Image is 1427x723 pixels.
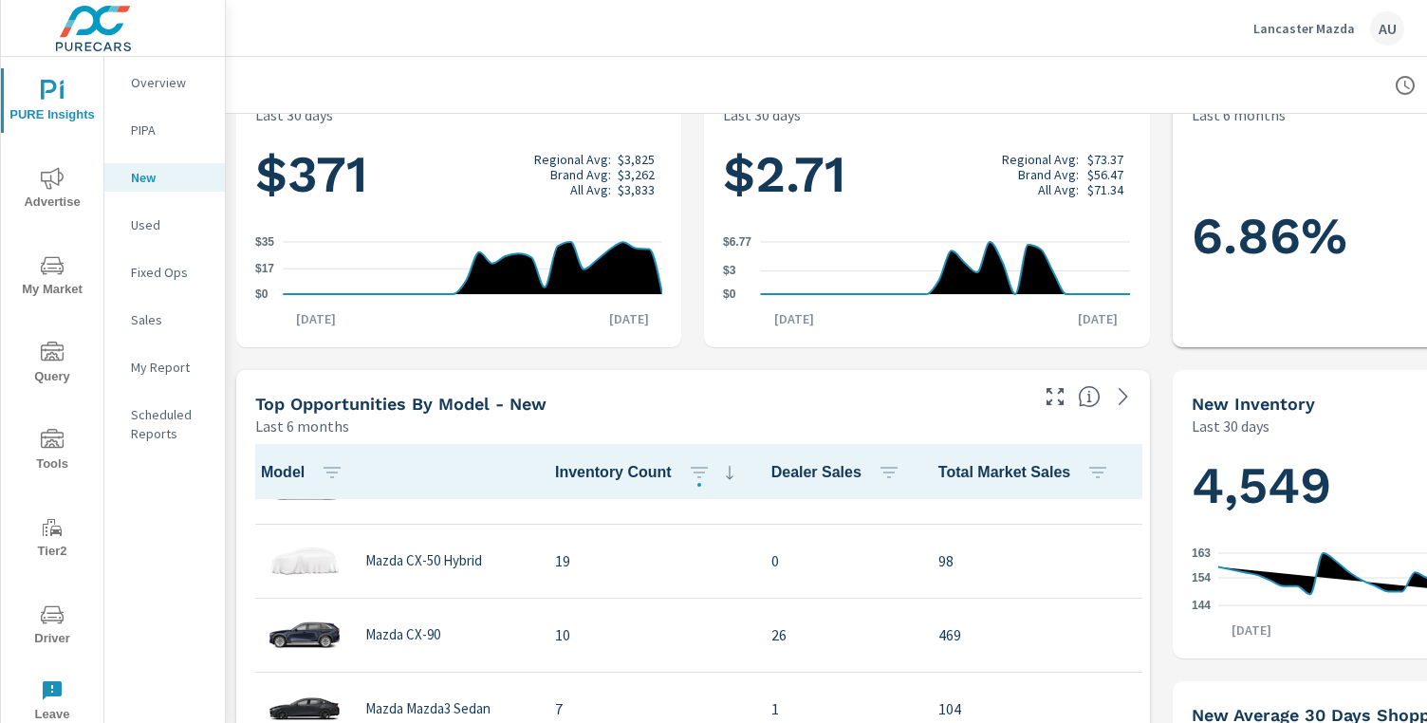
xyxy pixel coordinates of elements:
div: AU [1370,11,1404,46]
span: Dealer Sales [771,461,908,484]
img: glamour [267,532,343,589]
p: Last 30 days [255,103,333,126]
p: [DATE] [596,309,662,328]
p: 98 [938,549,1117,572]
p: $71.34 [1087,182,1123,197]
p: PIPA [131,120,210,139]
p: Regional Avg: [1002,152,1079,167]
text: $0 [255,287,269,301]
p: All Avg: [570,182,611,197]
button: Make Fullscreen [1040,381,1070,412]
span: Inventory Count [555,461,741,484]
p: Scheduled Reports [131,405,210,443]
p: Mazda CX-90 [365,626,440,643]
p: Mazda Mazda3 Sedan [365,700,491,717]
p: 7 [555,697,741,720]
div: Used [104,211,225,239]
div: PIPA [104,116,225,144]
span: Find the biggest opportunities within your model lineup by seeing how each model is selling in yo... [1078,385,1101,408]
text: $6.77 [723,235,751,249]
div: Overview [104,68,225,97]
h1: $2.71 [723,142,1130,207]
text: 154 [1192,571,1211,584]
span: Driver [7,603,98,650]
p: 26 [771,623,908,646]
p: Used [131,215,210,234]
p: Lancaster Mazda [1253,20,1355,37]
p: Last 30 days [723,103,801,126]
p: Fixed Ops [131,263,210,282]
span: Total Market Sales [938,461,1117,484]
p: Mazda CX-50 Hybrid [365,552,482,569]
text: $17 [255,262,274,275]
h1: $371 [255,142,662,207]
text: 144 [1192,599,1211,612]
p: My Report [131,358,210,377]
span: Tools [7,429,98,475]
p: New [131,168,210,187]
p: Regional Avg: [534,152,611,167]
p: Brand Avg: [550,167,611,182]
p: [DATE] [1218,621,1285,640]
a: See more details in report [1108,381,1139,412]
p: Last 6 months [1192,103,1286,126]
p: $3,825 [618,152,655,167]
div: Scheduled Reports [104,400,225,448]
p: $73.37 [1087,152,1123,167]
text: $35 [255,235,274,249]
p: All Avg: [1038,182,1079,197]
p: 104 [938,697,1117,720]
span: Query [7,342,98,388]
span: PURE Insights [7,80,98,126]
p: [DATE] [1065,309,1131,328]
h5: New Inventory [1192,394,1315,414]
span: My Market [7,254,98,301]
text: $0 [723,287,736,301]
p: [DATE] [761,309,827,328]
p: 1 [771,697,908,720]
p: [DATE] [283,309,349,328]
p: 469 [938,623,1117,646]
p: $3,262 [618,167,655,182]
span: Advertise [7,167,98,213]
span: Tier2 [7,516,98,563]
div: New [104,163,225,192]
p: Sales [131,310,210,329]
div: Sales [104,306,225,334]
p: Last 30 days [1192,415,1269,437]
p: Brand Avg: [1018,167,1079,182]
p: 10 [555,623,741,646]
p: $3,833 [618,182,655,197]
text: 163 [1192,547,1211,560]
p: Last 6 months [255,415,349,437]
p: $56.47 [1087,167,1123,182]
text: $3 [723,265,736,278]
p: 19 [555,549,741,572]
h5: Top Opportunities by Model - New [255,394,547,414]
p: Overview [131,73,210,92]
img: glamour [267,606,343,663]
div: My Report [104,353,225,381]
p: 0 [771,549,908,572]
span: Model [261,461,351,484]
div: Fixed Ops [104,258,225,287]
